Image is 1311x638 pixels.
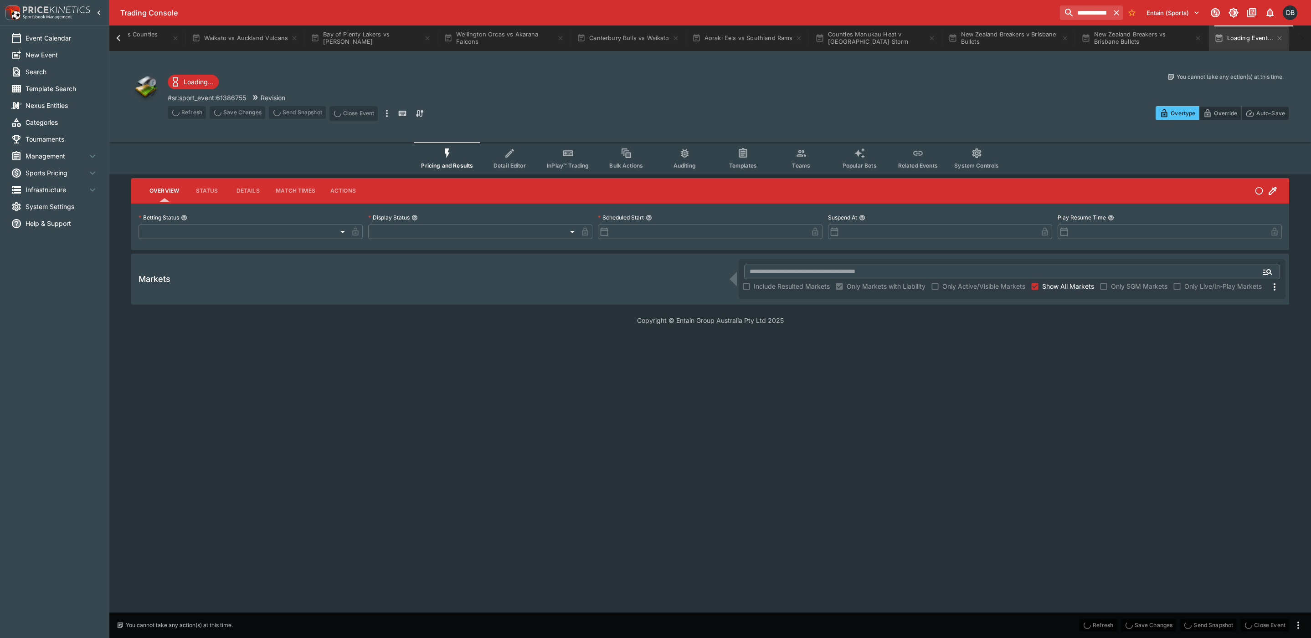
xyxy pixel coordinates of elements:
[1199,106,1241,120] button: Override
[1058,214,1106,221] p: Play Resume Time
[23,15,72,19] img: Sportsbook Management
[26,50,98,60] span: New Event
[261,93,285,102] p: Revision
[26,117,98,127] span: Categories
[1076,26,1207,51] button: New Zealand Breakers vs Brisbane Bullets
[898,162,938,169] span: Related Events
[1108,214,1114,221] button: Play Resume Time
[1171,108,1195,118] p: Overtype
[120,8,1056,18] div: Trading Console
[3,4,21,22] img: PriceKinetics Logo
[1184,281,1262,291] span: Only Live/In-Play Markets
[847,281,925,291] span: Only Markets with Liability
[438,26,570,51] button: Wellington Orcas vs Akarana Falcons
[26,134,98,144] span: Tournaments
[598,214,644,221] p: Scheduled Start
[954,162,999,169] span: System Controls
[1111,281,1167,291] span: Only SGM Markets
[1256,108,1285,118] p: Auto-Save
[1156,106,1199,120] button: Overtype
[368,214,410,221] p: Display Status
[411,214,418,221] button: Display Status
[186,26,304,51] button: Waikato vs Auckland Vulcans
[859,214,865,221] button: Suspend At
[494,162,526,169] span: Detail Editor
[1060,5,1110,20] input: search
[1125,5,1139,20] button: No Bookmarks
[1141,5,1205,20] button: Select Tenant
[168,93,246,102] p: Copy To Clipboard
[646,214,652,221] button: Scheduled Start
[26,185,87,194] span: Infrastructure
[181,214,187,221] button: Betting Status
[1177,73,1284,81] p: You cannot take any action(s) at this time.
[131,73,160,102] img: other.png
[1269,281,1280,292] svg: More
[305,26,437,51] button: Bay of Plenty Lakers vs [PERSON_NAME]
[1283,5,1297,20] div: Daniel Beswick
[1280,3,1300,23] button: Daniel Beswick
[1225,5,1242,21] button: Toggle light/dark mode
[139,214,179,221] p: Betting Status
[843,162,877,169] span: Popular Bets
[139,274,170,284] h5: Markets
[142,180,186,202] button: Overview
[381,106,392,121] button: more
[942,281,1025,291] span: Only Active/Visible Markets
[687,26,808,51] button: Aoraki Eels vs Southland Rams
[1244,5,1260,21] button: Documentation
[126,621,233,629] p: You cannot take any action(s) at this time.
[1207,5,1224,21] button: Connected to PK
[810,26,941,51] button: Counties Manukau Heat v [GEOGRAPHIC_DATA] Storm
[184,77,213,87] p: Loading...
[421,162,473,169] span: Pricing and Results
[26,168,87,178] span: Sports Pricing
[26,202,98,211] span: System Settings
[26,33,98,43] span: Event Calendar
[26,151,87,161] span: Management
[1214,108,1237,118] p: Override
[1262,5,1278,21] button: Notifications
[1293,620,1304,631] button: more
[26,67,98,77] span: Search
[729,162,757,169] span: Templates
[609,162,643,169] span: Bulk Actions
[828,214,857,221] p: Suspend At
[792,162,810,169] span: Teams
[26,84,98,93] span: Template Search
[1042,281,1094,291] span: Show All Markets
[1241,106,1289,120] button: Auto-Save
[1260,264,1276,280] button: Open
[109,316,1311,325] p: Copyright © Entain Group Australia Pty Ltd 2025
[1209,26,1289,51] button: Loading Event...
[23,6,90,13] img: PriceKinetics
[1156,106,1289,120] div: Start From
[673,162,696,169] span: Auditing
[26,101,98,110] span: Nexus Entities
[323,180,364,202] button: Actions
[227,180,268,202] button: Details
[26,219,98,228] span: Help & Support
[414,142,1006,174] div: Event type filters
[754,281,830,291] span: Include Resulted Markets
[571,26,685,51] button: Canterbury Bulls vs Waikato
[943,26,1074,51] button: New Zealand Breakers v Brisbane Bullets
[186,180,227,202] button: Status
[268,180,323,202] button: Match Times
[547,162,589,169] span: InPlay™ Trading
